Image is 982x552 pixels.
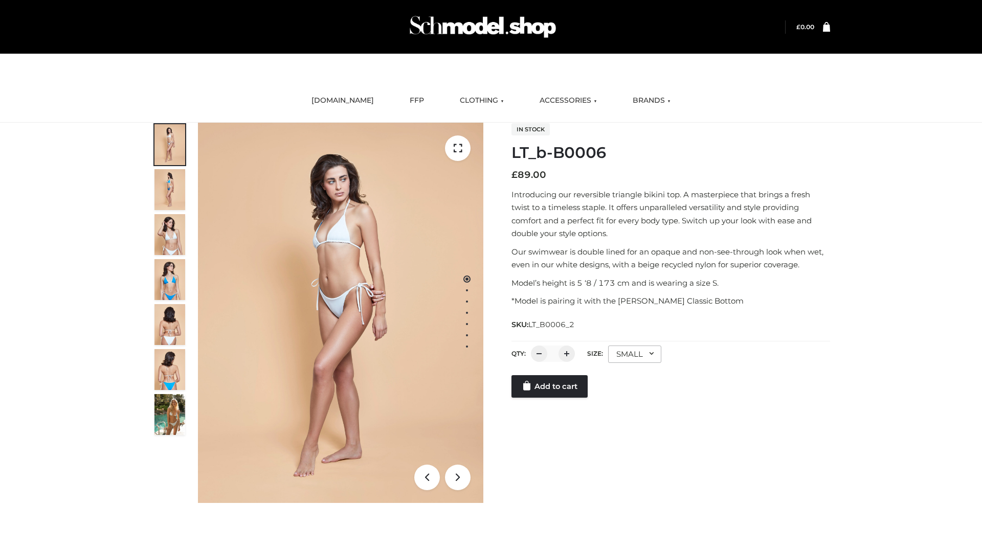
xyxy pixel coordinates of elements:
[532,89,605,112] a: ACCESSORIES
[154,349,185,390] img: ArielClassicBikiniTop_CloudNine_AzureSky_OW114ECO_8-scaled.jpg
[304,89,382,112] a: [DOMAIN_NAME]
[154,304,185,345] img: ArielClassicBikiniTop_CloudNine_AzureSky_OW114ECO_7-scaled.jpg
[608,346,661,363] div: SMALL
[406,7,560,47] img: Schmodel Admin 964
[511,144,830,162] h1: LT_b-B0006
[154,169,185,210] img: ArielClassicBikiniTop_CloudNine_AzureSky_OW114ECO_2-scaled.jpg
[587,350,603,357] label: Size:
[452,89,511,112] a: CLOTHING
[796,23,814,31] bdi: 0.00
[511,350,526,357] label: QTY:
[511,375,588,398] a: Add to cart
[511,169,546,180] bdi: 89.00
[511,169,518,180] span: £
[511,318,575,331] span: SKU:
[154,124,185,165] img: ArielClassicBikiniTop_CloudNine_AzureSky_OW114ECO_1-scaled.jpg
[796,23,814,31] a: £0.00
[511,188,830,240] p: Introducing our reversible triangle bikini top. A masterpiece that brings a fresh twist to a time...
[402,89,432,112] a: FFP
[625,89,678,112] a: BRANDS
[511,277,830,290] p: Model’s height is 5 ‘8 / 173 cm and is wearing a size S.
[796,23,800,31] span: £
[154,394,185,435] img: Arieltop_CloudNine_AzureSky2.jpg
[511,294,830,308] p: *Model is pairing it with the [PERSON_NAME] Classic Bottom
[198,123,483,503] img: LT_b-B0006
[528,320,574,329] span: LT_B0006_2
[511,245,830,271] p: Our swimwear is double lined for an opaque and non-see-through look when wet, even in our white d...
[511,123,550,135] span: In stock
[154,214,185,255] img: ArielClassicBikiniTop_CloudNine_AzureSky_OW114ECO_3-scaled.jpg
[154,259,185,300] img: ArielClassicBikiniTop_CloudNine_AzureSky_OW114ECO_4-scaled.jpg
